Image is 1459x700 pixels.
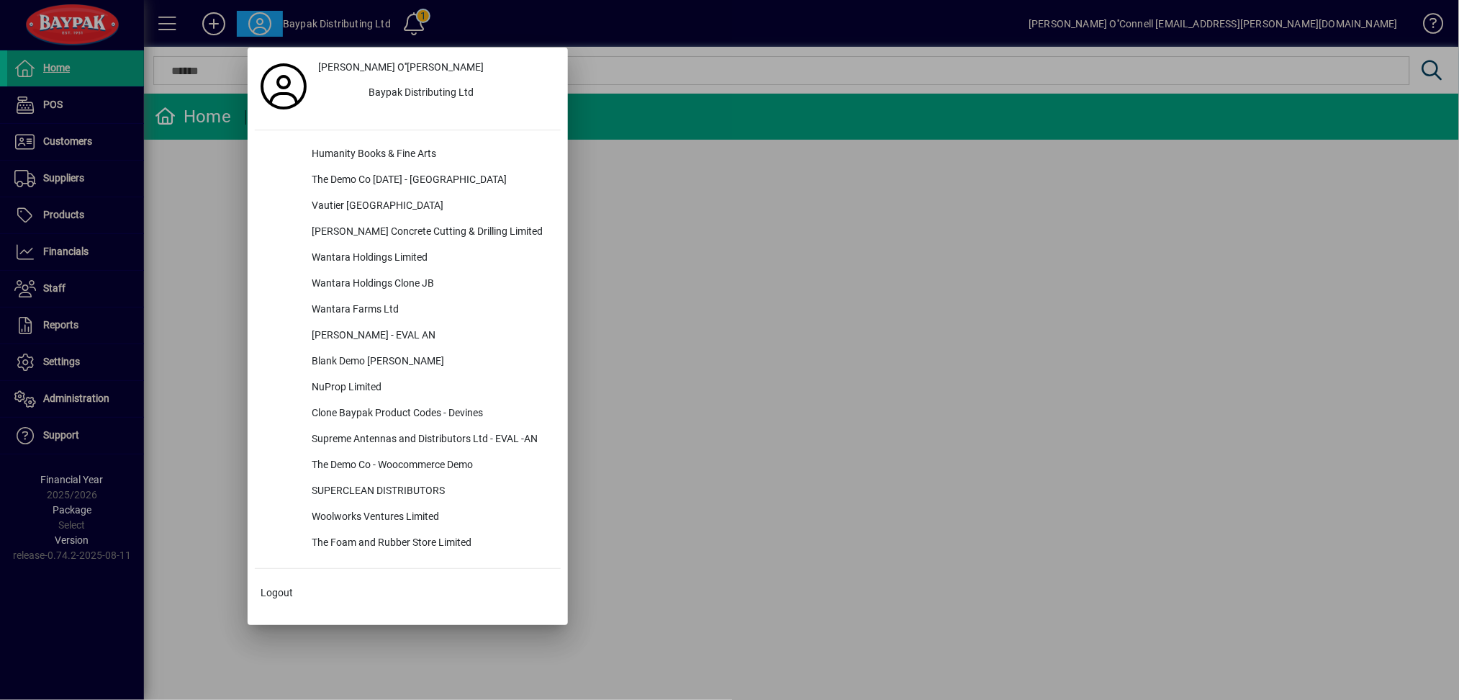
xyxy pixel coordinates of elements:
[255,272,561,297] button: Wantara Holdings Clone JB
[255,401,561,427] button: Clone Baypak Product Codes - Devines
[255,194,561,220] button: Vautier [GEOGRAPHIC_DATA]
[261,585,293,601] span: Logout
[301,427,561,453] div: Supreme Antennas and Distributors Ltd - EVAL -AN
[301,272,561,297] div: Wantara Holdings Clone JB
[301,194,561,220] div: Vautier [GEOGRAPHIC_DATA]
[255,580,561,606] button: Logout
[255,479,561,505] button: SUPERCLEAN DISTRIBUTORS
[255,297,561,323] button: Wantara Farms Ltd
[301,323,561,349] div: [PERSON_NAME] - EVAL AN
[255,220,561,246] button: [PERSON_NAME] Concrete Cutting & Drilling Limited
[301,297,561,323] div: Wantara Farms Ltd
[301,453,561,479] div: The Demo Co - Woocommerce Demo
[301,401,561,427] div: Clone Baypak Product Codes - Devines
[255,142,561,168] button: Humanity Books & Fine Arts
[312,55,561,81] a: [PERSON_NAME] O''[PERSON_NAME]
[255,505,561,531] button: Woolworks Ventures Limited
[255,246,561,272] button: Wantara Holdings Limited
[255,349,561,375] button: Blank Demo [PERSON_NAME]
[255,531,561,557] button: The Foam and Rubber Store Limited
[318,60,484,75] span: [PERSON_NAME] O''[PERSON_NAME]
[301,375,561,401] div: NuProp Limited
[255,73,312,99] a: Profile
[301,531,561,557] div: The Foam and Rubber Store Limited
[301,246,561,272] div: Wantara Holdings Limited
[312,81,561,107] button: Baypak Distributing Ltd
[301,505,561,531] div: Woolworks Ventures Limited
[301,168,561,194] div: The Demo Co [DATE] - [GEOGRAPHIC_DATA]
[301,349,561,375] div: Blank Demo [PERSON_NAME]
[255,375,561,401] button: NuProp Limited
[255,168,561,194] button: The Demo Co [DATE] - [GEOGRAPHIC_DATA]
[301,220,561,246] div: [PERSON_NAME] Concrete Cutting & Drilling Limited
[301,142,561,168] div: Humanity Books & Fine Arts
[255,453,561,479] button: The Demo Co - Woocommerce Demo
[255,427,561,453] button: Supreme Antennas and Distributors Ltd - EVAL -AN
[255,323,561,349] button: [PERSON_NAME] - EVAL AN
[357,81,561,107] div: Baypak Distributing Ltd
[301,479,561,505] div: SUPERCLEAN DISTRIBUTORS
